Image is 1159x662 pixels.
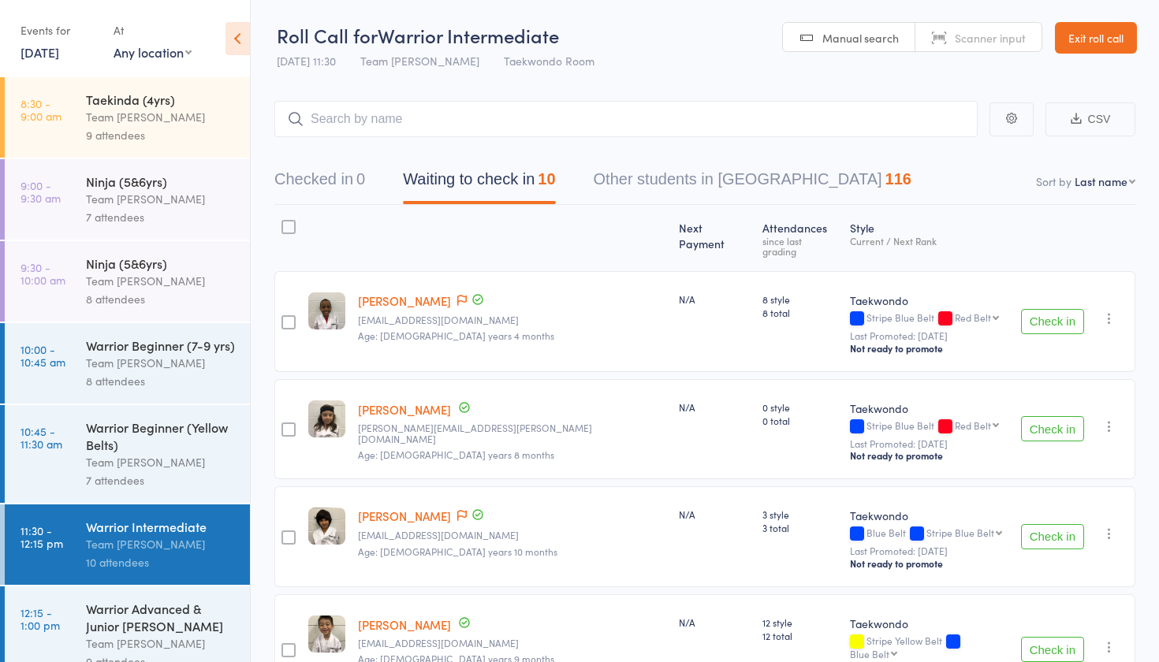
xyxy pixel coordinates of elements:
div: Atten­dances [756,212,844,264]
div: Stripe Yellow Belt [850,635,1008,659]
div: Next Payment [673,212,756,264]
button: Checked in0 [274,162,365,204]
div: Taekwondo [850,292,1008,308]
span: Taekwondo Room [504,53,594,69]
div: N/A [679,508,750,521]
div: Ninja (5&6yrs) [86,173,237,190]
div: 10 [538,170,555,188]
div: 116 [885,170,911,188]
span: Manual search [822,30,899,46]
span: 0 total [762,414,837,427]
img: image1706317160.png [308,508,345,545]
div: 9 attendees [86,126,237,144]
div: Events for [20,17,98,43]
time: 12:15 - 1:00 pm [20,606,60,631]
small: whoislisa@hotmail.com [358,638,666,649]
div: Stripe Blue Belt [926,527,994,537]
time: 9:00 - 9:30 am [20,179,61,204]
div: Team [PERSON_NAME] [86,634,237,653]
small: Last Promoted: [DATE] [850,330,1008,341]
div: Red Belt [955,420,991,430]
span: 12 total [762,629,837,642]
div: 10 attendees [86,553,237,571]
div: Team [PERSON_NAME] [86,535,237,553]
small: Last Promoted: [DATE] [850,545,1008,556]
div: Not ready to promote [850,557,1008,570]
a: Exit roll call [1055,22,1137,54]
span: Roll Call for [277,22,378,48]
div: Warrior Advanced & Junior [PERSON_NAME] [86,600,237,634]
small: shashankdangwal@gmail.com [358,530,666,541]
img: image1663051382.png [308,292,345,329]
div: Stripe Blue Belt [850,420,1008,433]
time: 9:30 - 10:00 am [20,261,65,286]
button: Check in [1021,637,1084,662]
span: 8 style [762,292,837,306]
span: [DATE] 11:30 [277,53,336,69]
div: Not ready to promote [850,342,1008,355]
small: Last Promoted: [DATE] [850,438,1008,449]
button: Check in [1021,309,1084,334]
div: Taekinda (4yrs) [86,91,237,108]
a: 8:30 -9:00 amTaekinda (4yrs)Team [PERSON_NAME]9 attendees [5,77,250,158]
a: [PERSON_NAME] [358,292,451,309]
img: image1679098531.png [308,400,345,437]
div: Team [PERSON_NAME] [86,190,237,208]
div: Style [844,212,1015,264]
a: [PERSON_NAME] [358,401,451,418]
span: 0 style [762,400,837,414]
div: since last grading [762,236,837,256]
span: Scanner input [955,30,1026,46]
div: Team [PERSON_NAME] [86,354,237,372]
div: Warrior Beginner (7-9 yrs) [86,337,237,354]
small: bray.nakata@gmail.com [358,422,666,445]
div: Blue Belt [850,649,889,659]
a: [PERSON_NAME] [358,508,451,524]
div: Team [PERSON_NAME] [86,453,237,471]
time: 8:30 - 9:00 am [20,97,61,122]
div: Any location [114,43,192,61]
div: 8 attendees [86,290,237,308]
span: 12 style [762,616,837,629]
small: rukia2000@yahoo.com [358,314,666,325]
div: Taekwondo [850,616,1008,631]
div: Ninja (5&6yrs) [86,255,237,272]
span: Warrior Intermediate [378,22,559,48]
div: Not ready to promote [850,449,1008,462]
div: Last name [1075,173,1127,189]
div: N/A [679,616,750,629]
div: 7 attendees [86,208,237,226]
input: Search by name [274,101,978,137]
div: Team [PERSON_NAME] [86,272,237,290]
span: 8 total [762,306,837,319]
a: 11:30 -12:15 pmWarrior IntermediateTeam [PERSON_NAME]10 attendees [5,504,250,585]
a: 10:45 -11:30 amWarrior Beginner (Yellow Belts)Team [PERSON_NAME]7 attendees [5,405,250,503]
span: Age: [DEMOGRAPHIC_DATA] years 4 months [358,329,554,342]
div: 8 attendees [86,372,237,390]
button: Check in [1021,416,1084,441]
a: 9:30 -10:00 amNinja (5&6yrs)Team [PERSON_NAME]8 attendees [5,241,250,322]
button: CSV [1045,102,1135,136]
a: [PERSON_NAME] [358,616,451,633]
span: Age: [DEMOGRAPHIC_DATA] years 10 months [358,545,557,558]
div: N/A [679,400,750,414]
div: Current / Next Rank [850,236,1008,246]
div: 0 [356,170,365,188]
div: Warrior Beginner (Yellow Belts) [86,418,237,453]
div: At [114,17,192,43]
span: Age: [DEMOGRAPHIC_DATA] years 8 months [358,448,554,461]
time: 10:00 - 10:45 am [20,343,65,368]
button: Check in [1021,524,1084,549]
time: 10:45 - 11:30 am [20,425,62,450]
a: [DATE] [20,43,59,61]
span: Team [PERSON_NAME] [360,53,479,69]
time: 11:30 - 12:15 pm [20,524,63,549]
div: Warrior Intermediate [86,518,237,535]
div: Taekwondo [850,508,1008,523]
div: Stripe Blue Belt [850,312,1008,325]
div: Team [PERSON_NAME] [86,108,237,126]
button: Other students in [GEOGRAPHIC_DATA]116 [594,162,911,204]
a: 9:00 -9:30 amNinja (5&6yrs)Team [PERSON_NAME]7 attendees [5,159,250,240]
a: 10:00 -10:45 amWarrior Beginner (7-9 yrs)Team [PERSON_NAME]8 attendees [5,323,250,404]
div: Blue Belt [850,527,1008,541]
